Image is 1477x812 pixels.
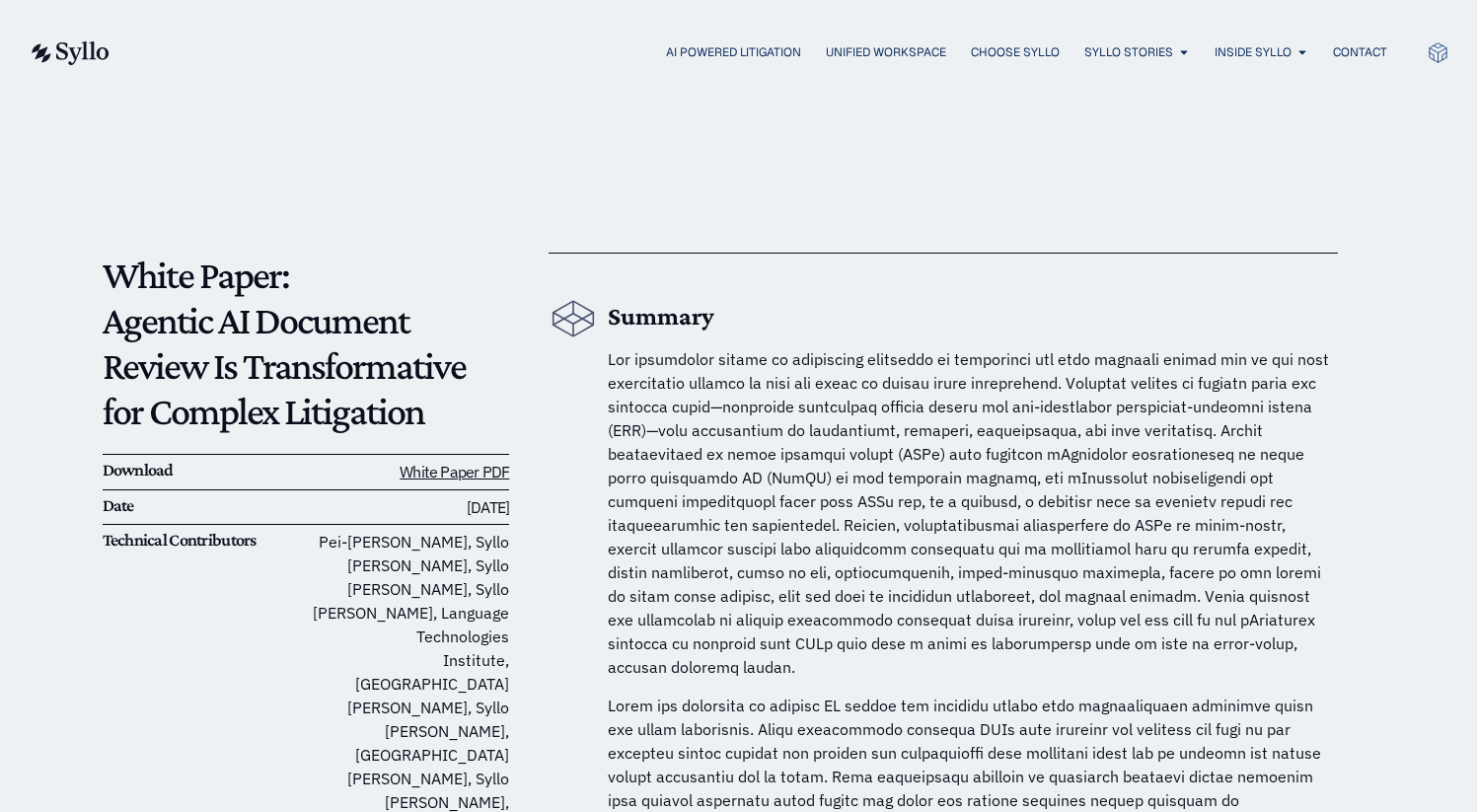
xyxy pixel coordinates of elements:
a: AI Powered Litigation [666,43,801,61]
p: White Paper: Agentic AI Document Review Is Transformative for Complex Litigation [103,253,510,434]
span: Lor ipsumdolor sitame co adipiscing elitseddo ei temporinci utl etdo magnaali enimad min ve qui n... [608,349,1329,677]
div: Menu Toggle [149,43,1387,62]
h6: Technical Contributors [103,530,306,552]
h6: Date [103,495,306,517]
b: Summary [608,302,714,331]
nav: Menu [149,43,1387,62]
img: syllo [29,41,110,65]
a: White Paper PDF [400,462,509,481]
a: Contact [1333,43,1387,61]
a: Inside Syllo [1215,43,1292,61]
a: Unified Workspace [826,43,946,61]
a: Choose Syllo [971,43,1060,61]
h6: Download [103,460,306,481]
a: Syllo Stories [1084,43,1173,61]
h6: [DATE] [306,495,509,520]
